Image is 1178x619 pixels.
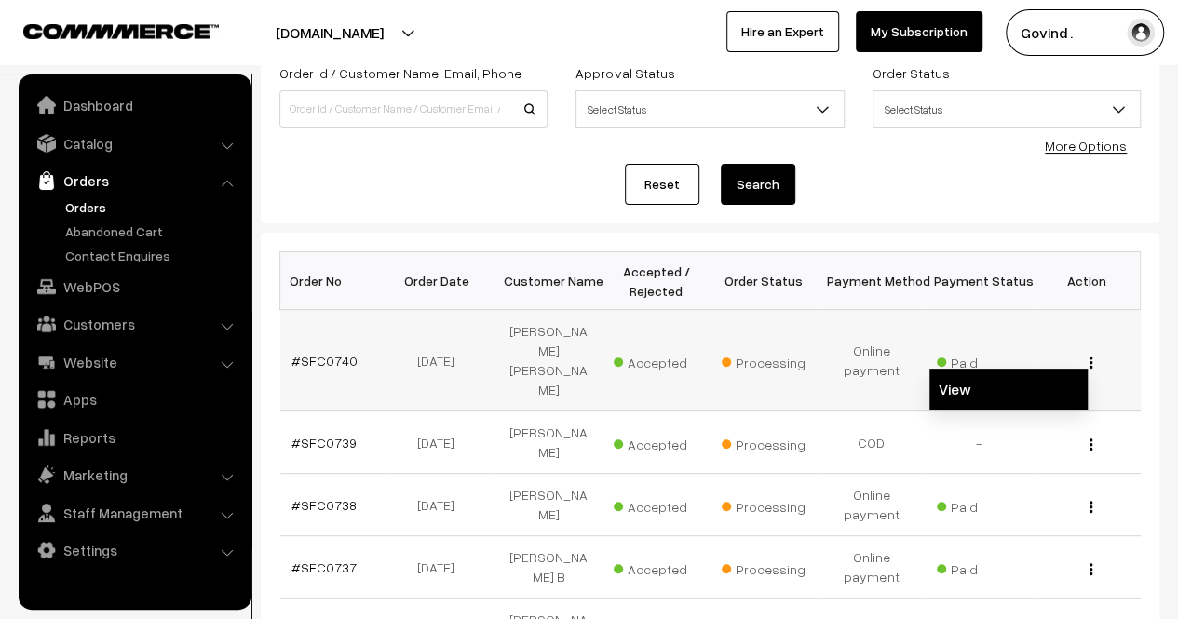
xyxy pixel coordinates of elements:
img: Menu [1090,438,1092,451]
img: Menu [1090,357,1092,369]
a: Staff Management [23,496,245,530]
span: Processing [722,430,815,454]
td: COD [818,411,926,474]
a: Dashboard [23,88,245,122]
img: Menu [1090,563,1092,575]
span: Processing [722,492,815,517]
th: Accepted / Rejected [603,252,711,310]
td: [PERSON_NAME] [495,411,603,474]
img: user [1127,19,1155,47]
a: Settings [23,533,245,567]
span: Accepted [614,348,707,372]
th: Order No [280,252,388,310]
label: Order Id / Customer Name, Email, Phone [279,63,521,83]
td: [PERSON_NAME] B [495,536,603,599]
td: Online payment [818,536,926,599]
button: Search [721,164,795,205]
a: Reports [23,421,245,454]
span: Select Status [873,90,1141,128]
th: Order Date [387,252,495,310]
td: [PERSON_NAME] [495,474,603,536]
span: Paid [937,348,1030,372]
td: Online payment [818,474,926,536]
a: Orders [23,164,245,197]
label: Approval Status [575,63,674,83]
a: #SFC0738 [291,497,357,513]
span: Accepted [614,492,707,517]
span: Processing [722,348,815,372]
span: Accepted [614,430,707,454]
a: COMMMERCE [23,19,186,41]
a: Orders [61,197,245,217]
td: [DATE] [387,474,495,536]
td: [DATE] [387,411,495,474]
a: WebPOS [23,270,245,303]
a: Website [23,345,245,379]
span: Accepted [614,555,707,579]
a: My Subscription [856,11,982,52]
a: Catalog [23,127,245,160]
span: Paid [937,492,1030,517]
span: Select Status [575,90,844,128]
a: View [929,369,1088,410]
a: Apps [23,383,245,416]
a: Customers [23,307,245,341]
a: Reset [625,164,699,205]
td: [PERSON_NAME] [PERSON_NAME] [495,310,603,411]
span: Paid [937,555,1030,579]
button: [DOMAIN_NAME] [210,9,449,56]
a: #SFC0737 [291,559,357,575]
span: Processing [722,555,815,579]
th: Order Status [711,252,819,310]
td: Online payment [818,310,926,411]
span: Select Status [576,93,843,126]
th: Action [1033,252,1141,310]
a: #SFC0739 [291,435,357,451]
th: Customer Name [495,252,603,310]
img: COMMMERCE [23,24,219,38]
a: Contact Enquires [61,246,245,265]
th: Payment Status [926,252,1034,310]
img: Menu [1090,501,1092,513]
th: Payment Method [818,252,926,310]
button: Govind . [1006,9,1164,56]
td: - [926,411,1034,474]
label: Order Status [873,63,950,83]
a: Marketing [23,458,245,491]
a: More Options [1045,138,1127,154]
a: Abandoned Cart [61,222,245,241]
a: #SFC0740 [291,353,358,369]
td: [DATE] [387,536,495,599]
a: Hire an Expert [726,11,839,52]
input: Order Id / Customer Name / Customer Email / Customer Phone [279,90,548,128]
td: [DATE] [387,310,495,411]
span: Select Status [873,93,1140,126]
